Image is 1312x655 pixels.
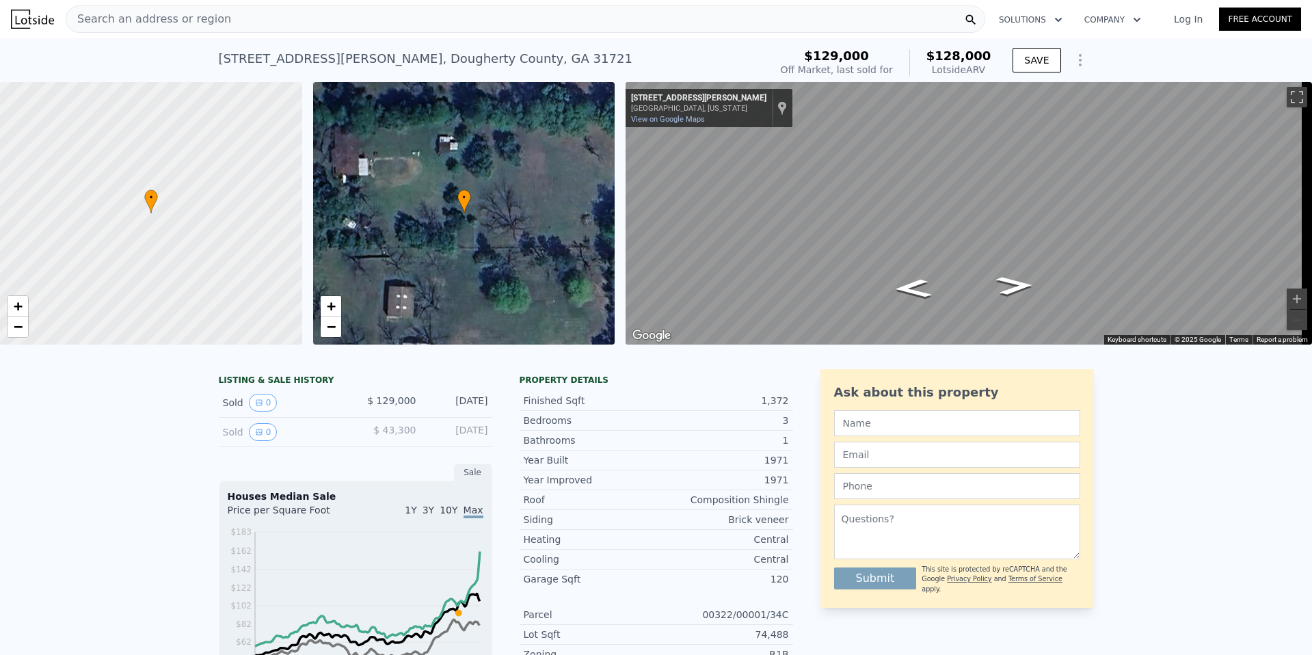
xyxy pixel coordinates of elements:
[524,394,656,407] div: Finished Sqft
[656,572,789,586] div: 120
[321,296,341,317] a: Zoom in
[524,572,656,586] div: Garage Sqft
[656,433,789,447] div: 1
[1073,8,1152,32] button: Company
[321,317,341,337] a: Zoom out
[1067,46,1094,74] button: Show Options
[228,490,483,503] div: Houses Median Sale
[656,394,789,407] div: 1,372
[367,395,416,406] span: $ 129,000
[249,394,278,412] button: View historical data
[524,628,656,641] div: Lot Sqft
[656,513,789,526] div: Brick veneer
[326,318,335,335] span: −
[457,191,471,204] span: •
[14,297,23,315] span: +
[524,453,656,467] div: Year Built
[223,394,345,412] div: Sold
[879,275,948,303] path: Go West, Leggett Dr
[777,101,787,116] a: Show location on map
[631,115,705,124] a: View on Google Maps
[373,425,416,436] span: $ 43,300
[230,583,252,593] tspan: $122
[1157,12,1219,26] a: Log In
[223,423,345,441] div: Sold
[228,503,356,525] div: Price per Square Foot
[230,601,252,611] tspan: $102
[656,533,789,546] div: Central
[457,189,471,213] div: •
[781,63,893,77] div: Off Market, last sold for
[8,317,28,337] a: Zoom out
[524,493,656,507] div: Roof
[804,49,869,63] span: $129,000
[423,505,434,516] span: 3Y
[834,473,1080,499] input: Phone
[524,513,656,526] div: Siding
[236,637,252,647] tspan: $62
[629,327,674,345] img: Google
[1219,8,1301,31] a: Free Account
[464,505,483,518] span: Max
[1008,575,1062,583] a: Terms of Service
[629,327,674,345] a: Open this area in Google Maps (opens a new window)
[524,414,656,427] div: Bedrooms
[219,49,632,68] div: [STREET_ADDRESS][PERSON_NAME] , Dougherty County , GA 31721
[1229,336,1248,343] a: Terms (opens in new tab)
[631,104,766,113] div: [GEOGRAPHIC_DATA], [US_STATE]
[656,608,789,621] div: 00322/00001/34C
[1287,310,1307,330] button: Zoom out
[405,505,416,516] span: 1Y
[988,8,1073,32] button: Solutions
[8,296,28,317] a: Zoom in
[656,493,789,507] div: Composition Shingle
[524,533,656,546] div: Heating
[947,575,991,583] a: Privacy Policy
[524,433,656,447] div: Bathrooms
[834,383,1080,402] div: Ask about this property
[656,414,789,427] div: 3
[1287,87,1307,107] button: Toggle fullscreen view
[656,473,789,487] div: 1971
[1175,336,1221,343] span: © 2025 Google
[926,63,991,77] div: Lotside ARV
[656,552,789,566] div: Central
[834,567,917,589] button: Submit
[440,505,457,516] span: 10Y
[144,189,158,213] div: •
[524,608,656,621] div: Parcel
[230,565,252,574] tspan: $142
[922,565,1080,594] div: This site is protected by reCAPTCHA and the Google and apply.
[427,423,488,441] div: [DATE]
[626,82,1312,345] div: Street View
[520,375,793,386] div: Property details
[454,464,492,481] div: Sale
[656,628,789,641] div: 74,488
[656,453,789,467] div: 1971
[626,82,1312,345] div: Map
[926,49,991,63] span: $128,000
[834,442,1080,468] input: Email
[1287,289,1307,309] button: Zoom in
[524,552,656,566] div: Cooling
[14,318,23,335] span: −
[249,423,278,441] button: View historical data
[144,191,158,204] span: •
[1013,48,1060,72] button: SAVE
[834,410,1080,436] input: Name
[66,11,231,27] span: Search an address or region
[230,527,252,537] tspan: $183
[230,546,252,556] tspan: $162
[219,375,492,388] div: LISTING & SALE HISTORY
[631,93,766,104] div: [STREET_ADDRESS][PERSON_NAME]
[11,10,54,29] img: Lotside
[1257,336,1308,343] a: Report a problem
[236,619,252,629] tspan: $82
[1108,335,1166,345] button: Keyboard shortcuts
[980,271,1049,299] path: Go East, Leggett Dr
[326,297,335,315] span: +
[524,473,656,487] div: Year Improved
[427,394,488,412] div: [DATE]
